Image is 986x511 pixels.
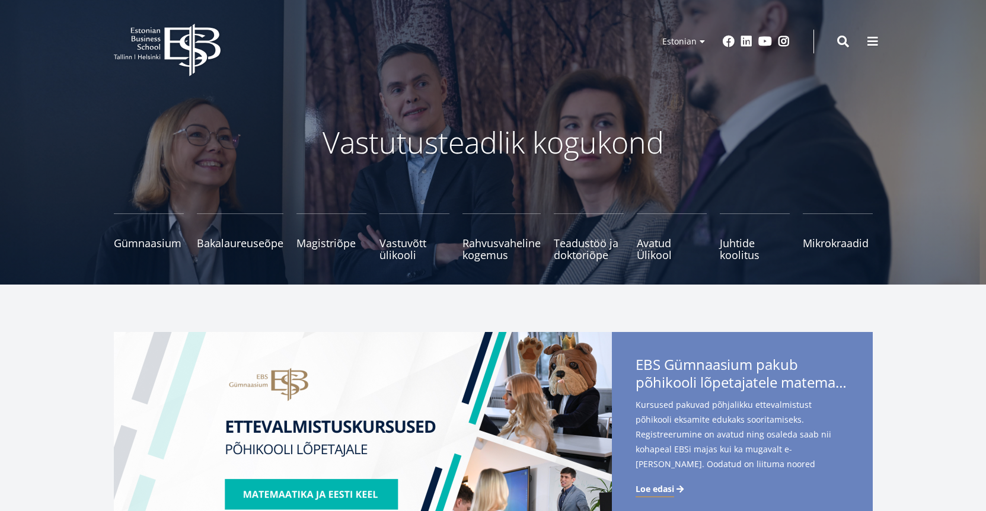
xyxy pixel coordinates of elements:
[803,237,873,249] span: Mikrokraadid
[636,373,849,391] span: põhikooli lõpetajatele matemaatika- ja eesti keele kursuseid
[462,237,541,261] span: Rahvusvaheline kogemus
[179,124,808,160] p: Vastutusteadlik kogukond
[114,237,184,249] span: Gümnaasium
[636,483,674,495] span: Loe edasi
[637,213,707,261] a: Avatud Ülikool
[379,237,449,261] span: Vastuvõtt ülikooli
[636,356,849,395] span: EBS Gümnaasium pakub
[778,36,790,47] a: Instagram
[554,237,624,261] span: Teadustöö ja doktoriõpe
[636,397,849,490] span: Kursused pakuvad põhjalikku ettevalmistust põhikooli eksamite edukaks sooritamiseks. Registreerum...
[554,213,624,261] a: Teadustöö ja doktoriõpe
[720,213,790,261] a: Juhtide koolitus
[197,213,283,261] a: Bakalaureuseõpe
[636,483,686,495] a: Loe edasi
[637,237,707,261] span: Avatud Ülikool
[720,237,790,261] span: Juhtide koolitus
[758,36,772,47] a: Youtube
[803,213,873,261] a: Mikrokraadid
[462,213,541,261] a: Rahvusvaheline kogemus
[379,213,449,261] a: Vastuvõtt ülikooli
[296,237,366,249] span: Magistriõpe
[723,36,735,47] a: Facebook
[296,213,366,261] a: Magistriõpe
[197,237,283,249] span: Bakalaureuseõpe
[114,213,184,261] a: Gümnaasium
[741,36,752,47] a: Linkedin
